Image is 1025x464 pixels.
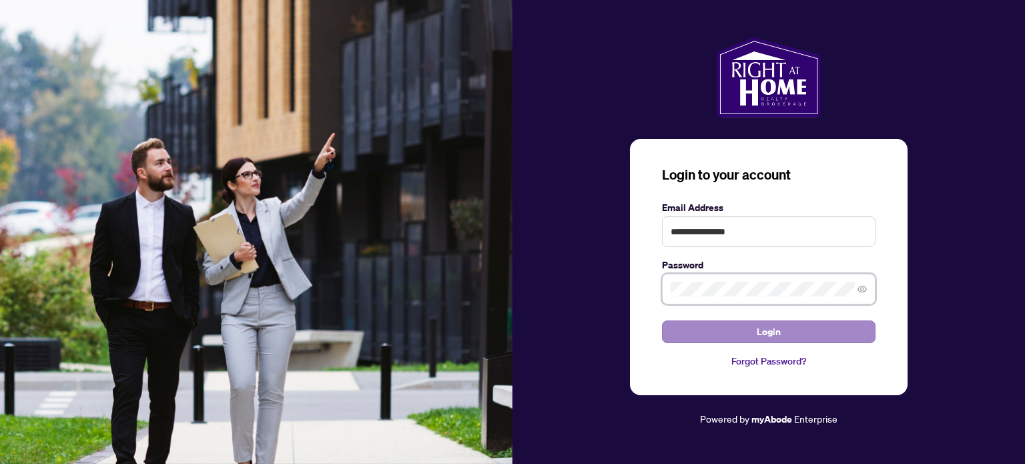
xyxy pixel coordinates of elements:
span: eye [858,284,867,294]
button: Login [662,320,876,343]
span: Enterprise [794,413,837,425]
a: Forgot Password? [662,354,876,369]
img: ma-logo [717,37,820,118]
a: myAbode [751,412,792,427]
span: Login [757,321,781,342]
h3: Login to your account [662,166,876,184]
label: Email Address [662,200,876,215]
span: Powered by [700,413,749,425]
label: Password [662,258,876,272]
